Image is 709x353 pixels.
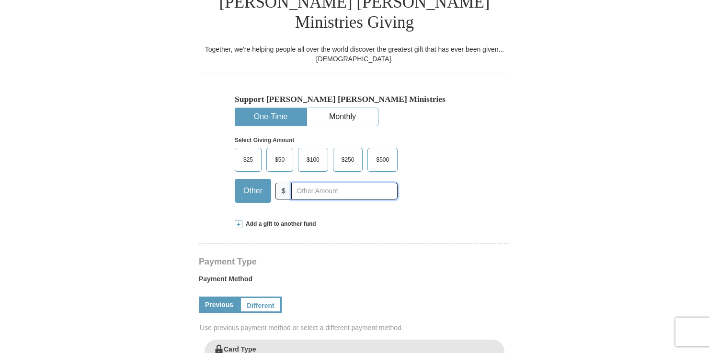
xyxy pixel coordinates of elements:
h5: Support [PERSON_NAME] [PERSON_NAME] Ministries [235,94,474,104]
span: $500 [371,153,394,167]
strong: Select Giving Amount [235,137,294,143]
span: Use previous payment method or select a different payment method. [200,323,511,332]
input: Other Amount [291,183,398,199]
span: $ [275,183,292,199]
span: $25 [239,153,258,167]
span: Other [239,184,267,198]
h4: Payment Type [199,258,510,265]
span: Add a gift to another fund [242,220,316,228]
a: Previous [199,297,240,313]
span: $250 [337,153,359,167]
div: Together, we're helping people all over the world discover the greatest gift that has ever been g... [199,44,510,64]
span: $50 [270,153,289,167]
button: Monthly [307,108,378,126]
span: $100 [302,153,324,167]
button: One-Time [235,108,306,126]
label: Payment Method [199,274,510,288]
a: Different [240,297,282,313]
